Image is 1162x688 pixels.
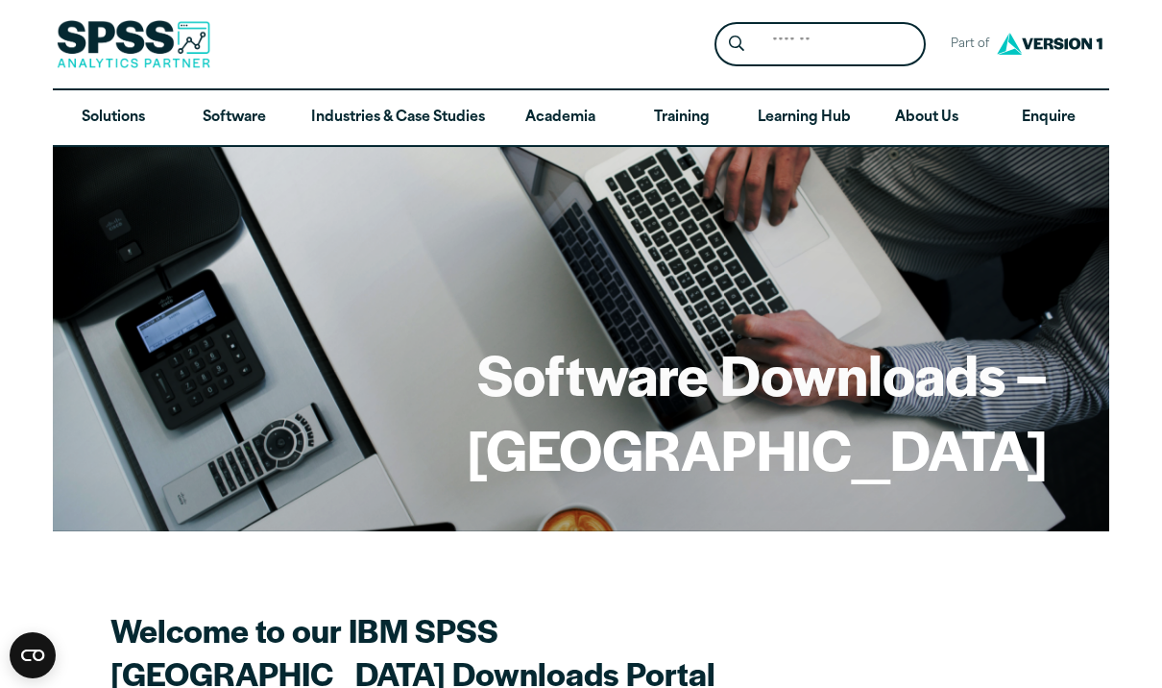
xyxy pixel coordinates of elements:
[988,90,1109,146] a: Enquire
[296,90,500,146] a: Industries & Case Studies
[621,90,742,146] a: Training
[114,336,1048,485] h1: Software Downloads – [GEOGRAPHIC_DATA]
[53,90,1109,146] nav: Desktop version of site main menu
[941,31,992,59] span: Part of
[10,632,56,678] button: Open CMP widget
[53,90,174,146] a: Solutions
[500,90,621,146] a: Academia
[57,20,210,68] img: SPSS Analytics Partner
[866,90,987,146] a: About Us
[714,22,926,67] form: Site Header Search Form
[992,26,1107,61] img: Version1 Logo
[742,90,866,146] a: Learning Hub
[729,36,744,52] svg: Search magnifying glass icon
[719,27,755,62] button: Search magnifying glass icon
[174,90,295,146] a: Software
